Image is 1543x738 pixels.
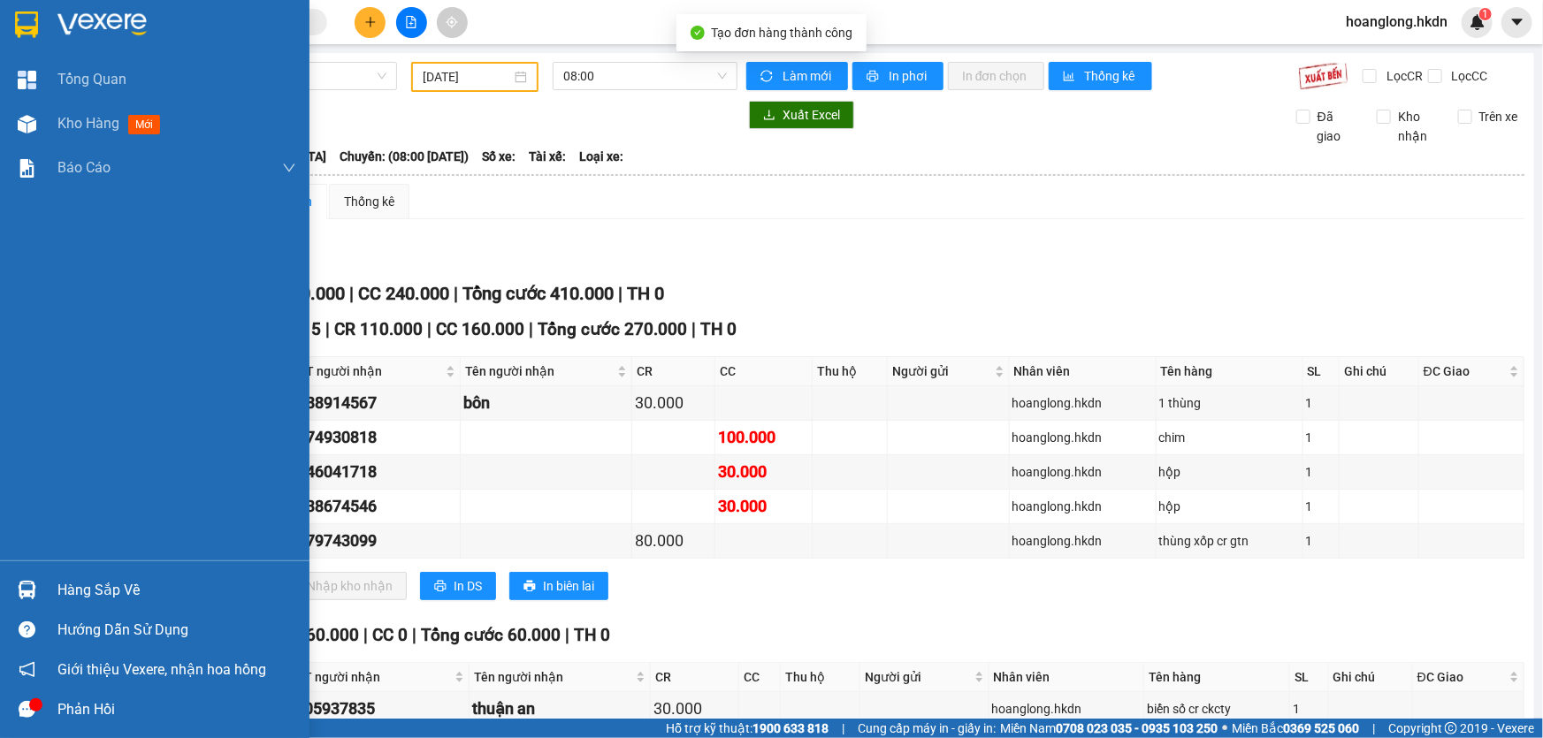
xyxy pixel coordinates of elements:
div: hoanglong.hkdn [1012,462,1153,482]
div: 30.000 [718,460,809,484]
span: download [763,109,775,123]
th: SL [1290,663,1329,692]
span: Tên người nhận [474,667,632,687]
span: bar-chart [1063,70,1078,84]
div: hoanglong.hkdn [992,699,1142,719]
span: | [325,319,330,339]
div: 0974930818 [288,425,457,450]
span: TH 0 [627,283,664,304]
span: copyright [1445,722,1457,734]
strong: 0369 525 060 [1283,721,1359,735]
span: Đã giao [1310,107,1363,146]
div: thùng xốp cr gtn [1159,531,1300,551]
button: downloadNhập kho nhận [273,572,407,600]
div: 30.000 [635,391,712,415]
span: Số xe: [482,147,516,166]
span: In phơi [889,66,929,86]
span: printer [434,580,447,594]
th: Nhân viên [1010,357,1157,386]
span: SL 5 [287,319,321,339]
span: caret-down [1509,14,1525,30]
th: Thu hộ [813,357,888,386]
span: check-circle [691,26,705,40]
span: | [412,625,416,645]
div: 0338674546 [288,494,457,519]
div: 1 [1306,462,1336,482]
th: CR [651,663,739,692]
span: Hỗ trợ kỹ thuật: [666,719,829,738]
td: 0979743099 [286,524,461,559]
span: Tạo đơn hàng thành công [712,26,853,40]
span: printer [523,580,536,594]
th: CC [715,357,813,386]
div: Hàng sắp về [57,577,296,604]
button: In đơn chọn [948,62,1044,90]
span: aim [446,16,458,28]
span: Lọc CR [1379,66,1425,86]
span: ĐC Giao [1417,667,1506,687]
span: Kho nhận [1391,107,1444,146]
span: Tổng cước 410.000 [462,283,614,304]
div: Thống kê [344,192,394,211]
span: printer [867,70,882,84]
span: | [363,625,368,645]
button: printerIn DS [420,572,496,600]
td: 0338674546 [286,490,461,524]
span: | [529,319,533,339]
th: Nhân viên [989,663,1145,692]
button: aim [437,7,468,38]
img: solution-icon [18,159,36,178]
th: Thu hộ [781,663,860,692]
span: Loại xe: [579,147,623,166]
button: syncLàm mới [746,62,848,90]
span: In DS [454,576,482,596]
div: 100.000 [718,425,809,450]
div: 0946041718 [288,460,457,484]
div: 1 [1293,699,1325,719]
img: logo-vxr [15,11,38,38]
span: Trên xe [1472,107,1525,126]
div: 1 thùng [1159,393,1300,413]
img: warehouse-icon [18,115,36,133]
span: Kho hàng [57,115,119,132]
div: 1 [1306,531,1336,551]
span: | [842,719,844,738]
span: | [565,625,569,645]
div: 30.000 [653,696,736,721]
span: TH 0 [700,319,737,339]
span: Lọc CC [1445,66,1491,86]
div: 0979743099 [288,529,457,553]
button: bar-chartThống kê [1049,62,1152,90]
span: plus [364,16,377,28]
div: 0905937835 [286,696,466,721]
span: question-circle [19,621,35,638]
strong: 1900 633 818 [752,721,829,735]
span: message [19,701,35,718]
span: mới [128,115,160,134]
span: Làm mới [783,66,834,86]
span: In biên lai [543,576,594,596]
strong: 0708 023 035 - 0935 103 250 [1056,721,1218,735]
div: 0888914567 [288,391,457,415]
span: Báo cáo [57,156,111,179]
span: | [618,283,623,304]
span: CC 240.000 [358,283,449,304]
button: printerIn phơi [852,62,943,90]
th: SL [1303,357,1340,386]
div: hộp [1159,462,1300,482]
div: Hướng dẫn sử dụng [57,617,296,643]
span: hoanglong.hkdn [1332,11,1462,33]
div: Phản hồi [57,696,296,723]
td: bôn [461,386,632,421]
th: CC [739,663,781,692]
span: Tổng cước 60.000 [421,625,561,645]
span: Cung cấp máy in - giấy in: [858,719,996,738]
div: thuận an [472,696,647,721]
th: Tên hàng [1157,357,1303,386]
div: 30.000 [718,494,809,519]
img: warehouse-icon [18,581,36,599]
td: 0946041718 [286,455,461,490]
span: | [349,283,354,304]
span: | [454,283,458,304]
span: notification [19,661,35,678]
